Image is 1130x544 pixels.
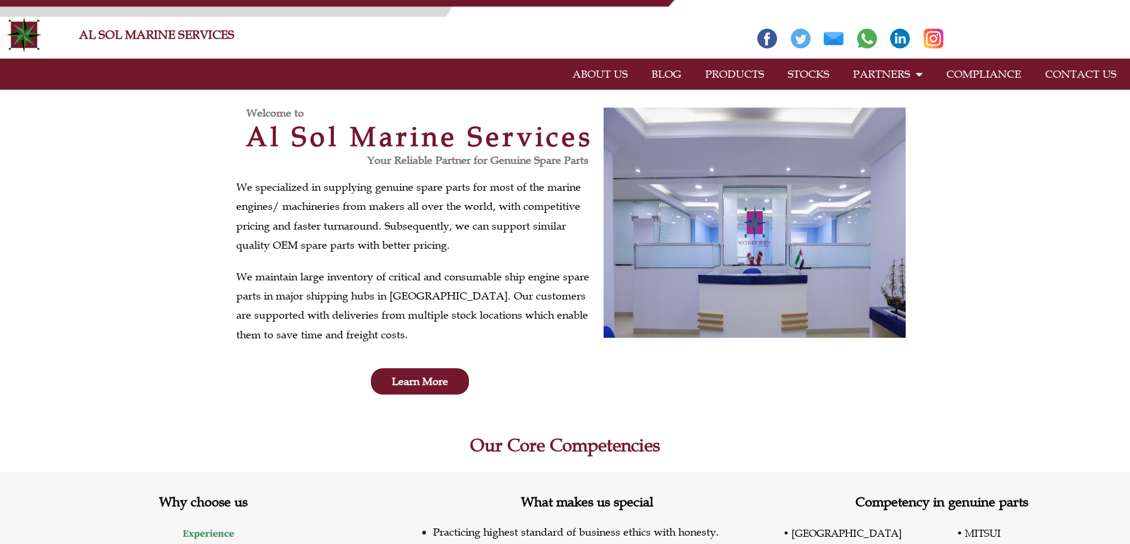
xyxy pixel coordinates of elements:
h2: Our Core Competencies [230,436,900,454]
img: Alsolmarine-logo [6,17,42,53]
p: We maintain large inventory of critical and consumable ship engine spare parts in major shipping ... [236,267,598,345]
p: We specialized in supplying genuine spare parts for most of the marine engines/ machineries from ... [236,178,598,255]
h2: What makes us special [406,496,768,509]
h2: Al Sol Marine Services [236,123,604,150]
span: Learn More [392,376,448,387]
h3: Welcome to [246,108,604,118]
a: PRODUCTS [693,60,776,88]
a: CONTACT US [1033,60,1128,88]
h2: Competency in genuine parts [768,496,1116,509]
a: Learn More [371,368,469,395]
a: ABOUT US [561,60,639,88]
li: Practicing highest standard of business ethics with honesty. [433,524,768,541]
a: AL SOL MARINE SERVICES [79,27,234,42]
a: PARTNERS [841,60,934,88]
h3: Your Reliable Partner for Genuine Spare Parts [236,155,589,166]
a: BLOG [639,60,693,88]
a: STOCKS [776,60,841,88]
a: COMPLIANCE [934,60,1033,88]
